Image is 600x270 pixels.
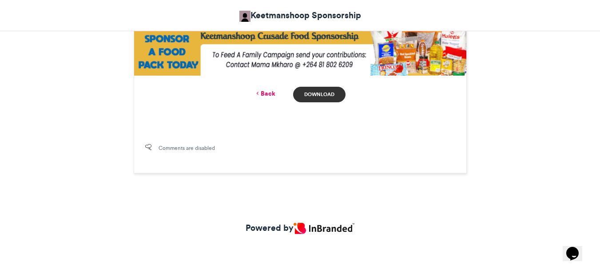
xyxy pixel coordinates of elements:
[294,223,354,234] img: Inbranded
[239,11,250,22] img: Keetmanshoop Sponsorship
[563,234,591,261] iframe: chat widget
[246,222,354,234] a: Powered by
[293,87,345,102] a: Download
[254,89,275,98] a: Back
[239,9,361,22] a: Keetmanshoop Sponsorship
[159,144,215,152] span: Comments are disabled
